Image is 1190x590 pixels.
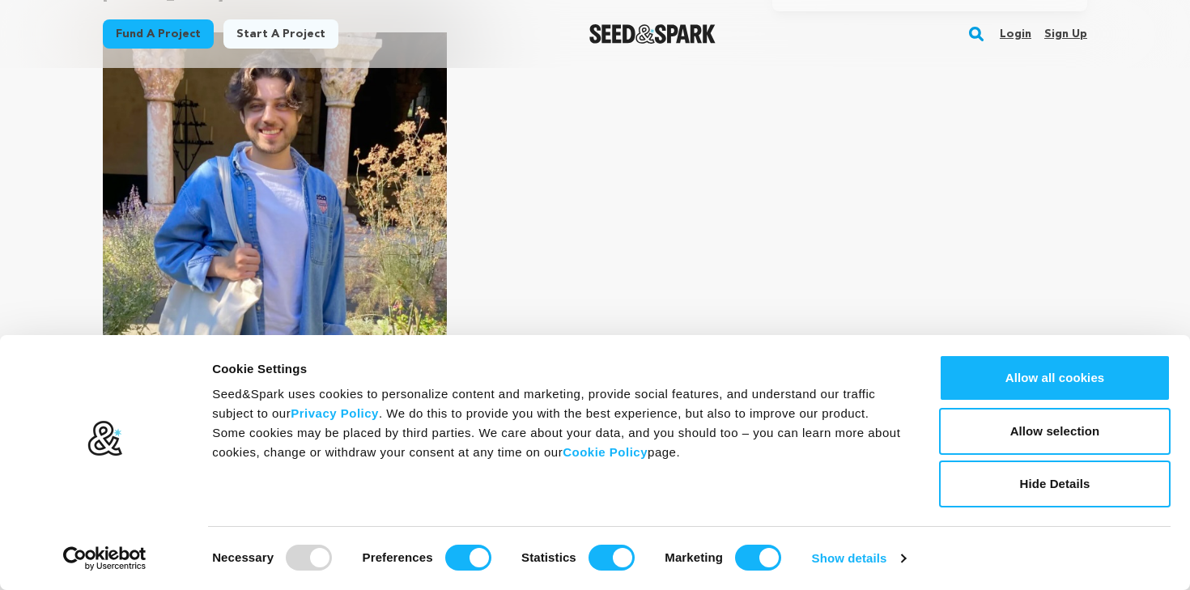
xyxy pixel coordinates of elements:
a: Sign up [1044,21,1087,47]
img: logo [87,420,123,457]
a: Start a project [223,19,338,49]
strong: Necessary [212,550,274,564]
a: Seed&Spark Homepage [589,24,716,44]
button: Hide Details [939,461,1171,507]
a: Usercentrics Cookiebot - opens in a new window [34,546,176,571]
a: Privacy Policy [291,406,379,420]
img: 1751384954-joey%20headshot.jpg [103,32,447,386]
a: Fund a project [103,19,214,49]
strong: Statistics [521,550,576,564]
div: Cookie Settings [212,359,903,379]
strong: Preferences [363,550,433,564]
strong: Marketing [665,550,723,564]
button: Allow selection [939,408,1171,455]
div: Seed&Spark uses cookies to personalize content and marketing, provide social features, and unders... [212,384,903,462]
a: Cookie Policy [563,445,648,459]
img: Seed&Spark Logo Dark Mode [589,24,716,44]
a: Show details [812,546,906,571]
button: Allow all cookies [939,354,1171,401]
legend: Consent Selection [211,538,212,539]
a: Login [1000,21,1031,47]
